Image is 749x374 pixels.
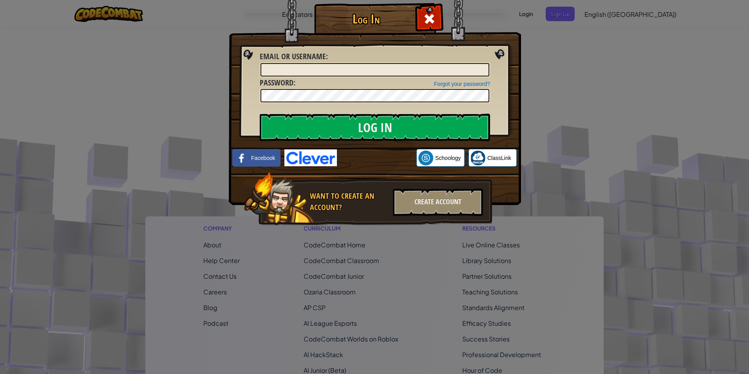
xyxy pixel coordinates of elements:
span: ClassLink [487,154,511,162]
h1: Log In [316,12,416,26]
span: Password [260,77,293,88]
span: Email or Username [260,51,326,62]
label: : [260,51,328,62]
span: Facebook [251,154,275,162]
img: facebook_small.png [234,151,249,165]
div: Create Account [393,189,483,216]
img: schoology.png [418,151,433,165]
input: Log In [260,114,490,141]
label: : [260,77,295,89]
img: clever-logo-blue.png [284,149,337,166]
img: classlink-logo-small.png [470,151,485,165]
iframe: Sign in with Google Button [337,149,416,167]
a: Forgot your password? [434,81,490,87]
div: Want to create an account? [310,191,388,213]
span: Schoology [435,154,461,162]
